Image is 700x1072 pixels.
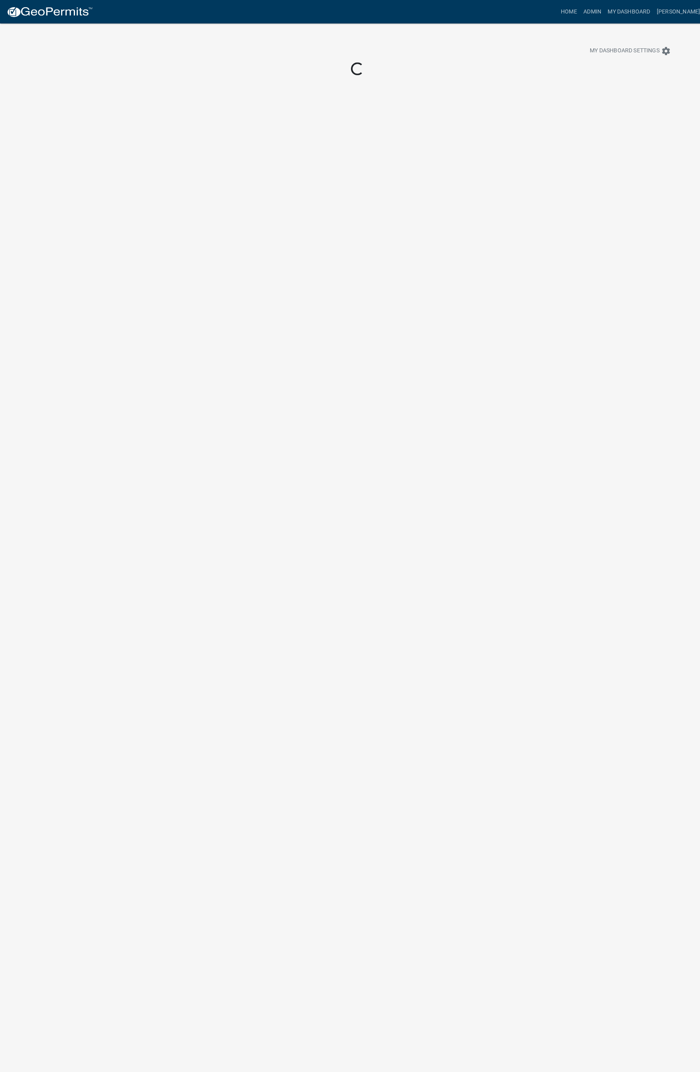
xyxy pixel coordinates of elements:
a: Home [546,4,568,19]
a: [PERSON_NAME] [640,4,694,19]
span: My Dashboard Settings [578,45,646,55]
a: Admin [568,4,592,19]
i: settings [648,45,657,55]
button: My Dashboard Settingssettings [572,42,664,58]
a: My Dashboard [592,4,640,19]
